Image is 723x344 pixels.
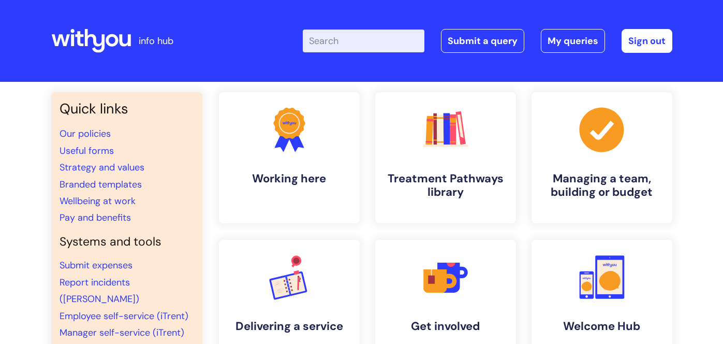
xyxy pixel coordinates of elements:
a: Our policies [60,127,111,140]
a: Wellbeing at work [60,195,136,207]
a: My queries [541,29,605,53]
a: Submit a query [441,29,524,53]
a: Submit expenses [60,259,132,271]
h4: Treatment Pathways library [383,172,508,199]
a: Sign out [622,29,672,53]
a: Manager self-service (iTrent) [60,326,184,339]
h4: Managing a team, building or budget [540,172,664,199]
p: info hub [139,33,173,49]
h3: Quick links [60,101,194,117]
a: Pay and benefits [60,211,131,224]
a: Branded templates [60,178,142,191]
h4: Delivering a service [227,320,351,333]
a: Treatment Pathways library [375,92,516,223]
a: Useful forms [60,145,114,157]
h4: Systems and tools [60,235,194,249]
h4: Get involved [383,320,508,333]
a: Report incidents ([PERSON_NAME]) [60,276,139,305]
a: Managing a team, building or budget [532,92,672,223]
a: Employee self-service (iTrent) [60,310,188,322]
div: | - [303,29,672,53]
a: Working here [219,92,360,223]
h4: Working here [227,172,351,185]
h4: Welcome Hub [540,320,664,333]
input: Search [303,30,424,52]
a: Strategy and values [60,161,144,174]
